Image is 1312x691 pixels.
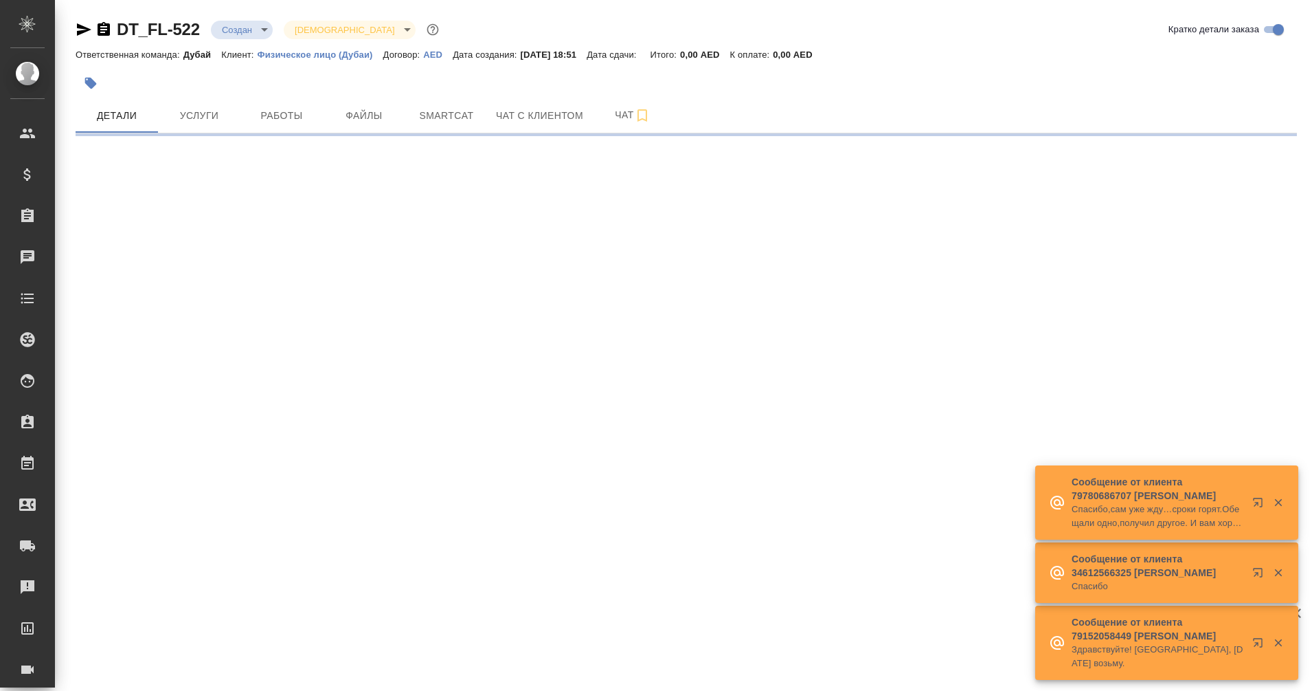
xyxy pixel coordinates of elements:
[1168,23,1259,36] span: Кратко детали заказа
[166,107,232,124] span: Услуги
[1072,552,1243,580] p: Сообщение от клиента 34612566325 [PERSON_NAME]
[1072,503,1243,530] p: Спасибо,сам уже жду…сроки горят.Обещали одно,получил другое. И вам хорошего дня💪
[383,50,424,60] p: Договор:
[284,21,415,39] div: Создан
[423,48,453,60] a: AED
[258,48,383,60] a: Физическое лицо (Дубаи)
[1072,643,1243,670] p: Здравствуйте! [GEOGRAPHIC_DATA], [DATE] возьму.
[521,50,587,60] p: [DATE] 18:51
[496,107,583,124] span: Чат с клиентом
[634,107,651,124] svg: Подписаться
[651,50,680,60] p: Итого:
[76,21,92,38] button: Скопировать ссылку для ЯМессенджера
[587,50,640,60] p: Дата сдачи:
[291,24,398,36] button: [DEMOGRAPHIC_DATA]
[76,68,106,98] button: Добавить тэг
[211,21,273,39] div: Создан
[1072,475,1243,503] p: Сообщение от клиента 79780686707 [PERSON_NAME]
[249,107,315,124] span: Работы
[424,21,442,39] button: Доп статусы указывают на важность/срочность заказа
[680,50,729,60] p: 0,00 AED
[1244,559,1277,592] button: Открыть в новой вкладке
[1072,615,1243,643] p: Сообщение от клиента 79152058449 [PERSON_NAME]
[1264,496,1292,509] button: Закрыть
[117,20,200,39] a: DT_FL-522
[773,50,822,60] p: 0,00 AED
[76,50,183,60] p: Ответственная команда:
[730,50,773,60] p: К оплате:
[414,107,479,124] span: Smartcat
[1244,489,1277,522] button: Открыть в новой вкладке
[95,21,112,38] button: Скопировать ссылку
[84,107,150,124] span: Детали
[1264,567,1292,579] button: Закрыть
[1264,637,1292,649] button: Закрыть
[453,50,520,60] p: Дата создания:
[258,50,383,60] p: Физическое лицо (Дубаи)
[183,50,222,60] p: Дубай
[1244,629,1277,662] button: Открыть в новой вкладке
[331,107,397,124] span: Файлы
[1072,580,1243,593] p: Спасибо
[218,24,256,36] button: Создан
[423,50,453,60] p: AED
[221,50,257,60] p: Клиент:
[600,107,666,124] span: Чат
